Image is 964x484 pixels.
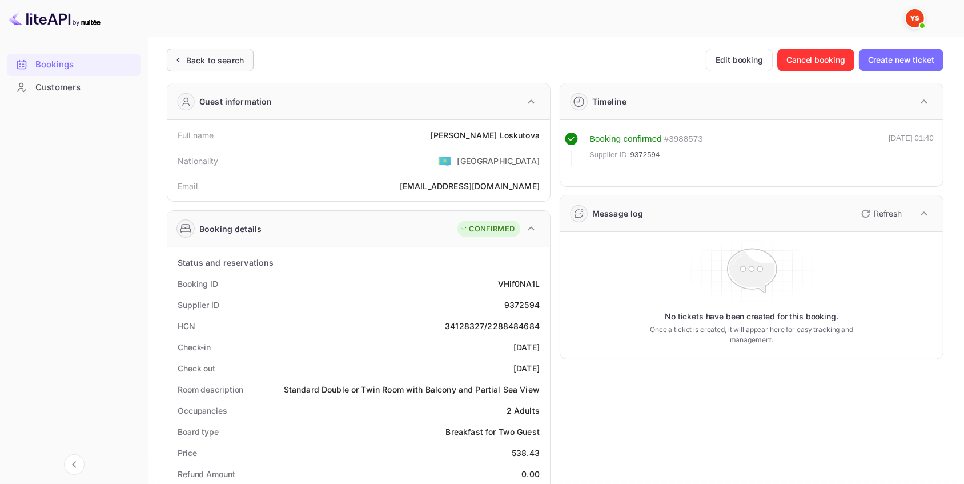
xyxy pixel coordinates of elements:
div: Booking ID [178,278,218,290]
div: Board type [178,426,219,438]
div: [EMAIL_ADDRESS][DOMAIN_NAME] [400,180,540,192]
div: Supplier ID [178,299,219,311]
span: Supplier ID: [589,149,629,161]
div: HCN [178,320,195,332]
div: Bookings [35,58,135,71]
div: 538.43 [512,447,540,459]
div: [GEOGRAPHIC_DATA] [457,155,540,167]
div: Nationality [178,155,219,167]
div: [DATE] [513,341,540,353]
div: VHif0NA1L [498,278,540,290]
div: Check-in [178,341,211,353]
span: United States [438,150,451,171]
div: Timeline [592,95,626,107]
button: Create new ticket [859,49,943,71]
div: Standard Double or Twin Room with Balcony and Partial Sea View [284,383,540,395]
div: [DATE] 01:40 [889,133,934,166]
span: 9372594 [630,149,660,161]
div: [DATE] [513,362,540,374]
div: Email [178,180,198,192]
div: Booking details [199,223,262,235]
div: Status and reservations [178,257,274,269]
img: Yandex Support [906,9,924,27]
div: # 3988573 [664,133,703,146]
div: CONFIRMED [460,223,515,235]
div: Customers [7,77,141,99]
p: Refresh [874,207,902,219]
div: Full name [178,129,214,141]
button: Edit booking [706,49,773,71]
div: [PERSON_NAME] Loskutova [431,129,540,141]
div: Refund Amount [178,468,235,480]
div: 34128327/2288484684 [445,320,540,332]
div: Guest information [199,95,272,107]
a: Bookings [7,54,141,75]
div: Check out [178,362,215,374]
p: No tickets have been created for this booking. [665,311,838,322]
a: Customers [7,77,141,98]
div: Price [178,447,197,459]
div: Bookings [7,54,141,76]
p: Once a ticket is created, it will appear here for easy tracking and management. [649,325,854,345]
div: 2 Adults [507,405,540,417]
div: Message log [592,207,644,219]
div: Booking confirmed [589,133,662,146]
div: Customers [35,81,135,94]
img: LiteAPI logo [9,9,101,27]
div: 0.00 [521,468,540,480]
button: Cancel booking [777,49,854,71]
div: 9372594 [504,299,540,311]
button: Refresh [854,205,906,223]
div: Occupancies [178,405,227,417]
button: Collapse navigation [64,454,85,475]
div: Breakfast for Two Guest [446,426,540,438]
div: Back to search [186,54,244,66]
div: Room description [178,383,243,395]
